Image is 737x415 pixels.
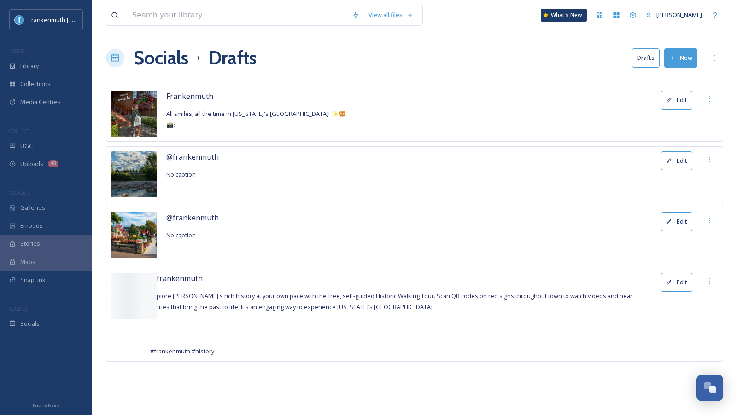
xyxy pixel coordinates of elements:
[9,47,25,54] span: MEDIA
[661,91,692,110] button: Edit
[20,142,33,150] span: UGC
[661,273,692,292] button: Edit
[20,62,39,70] span: Library
[661,151,692,170] button: Edit
[632,48,664,67] a: Drafts
[20,221,43,230] span: Embeds
[9,127,29,134] span: COLLECT
[20,239,40,248] span: Stories
[696,375,723,401] button: Open Chat
[20,258,35,266] span: Maps
[33,399,59,410] a: Privacy Policy
[134,44,188,72] a: Socials
[20,203,45,212] span: Galleries
[150,273,203,283] span: @frankenmuth
[20,160,43,168] span: Uploads
[150,292,634,355] span: Explore [PERSON_NAME]'s rich history at your own pace with the free, self-guided Historic Walking...
[9,305,28,312] span: SOCIALS
[33,403,59,409] span: Privacy Policy
[166,231,196,239] span: No caption
[20,80,51,88] span: Collections
[29,15,98,24] span: Frankenmuth [US_STATE]
[632,48,660,67] button: Drafts
[661,212,692,231] button: Edit
[48,160,58,167] div: 40
[641,6,707,24] a: [PERSON_NAME]
[111,151,157,197] img: FrankenmuthWillkommen1.jpg
[166,170,196,179] span: No caption
[15,15,24,24] img: Social%20Media%20PFP%202025.jpg
[166,110,346,129] span: All smiles, all the time in [US_STATE]'s [GEOGRAPHIC_DATA]! ✨🥨 📸:
[111,91,157,137] img: fawnhaus_-17867734044446896.jpeg
[541,9,587,22] a: What's New
[20,319,40,328] span: Socials
[364,6,418,24] a: View all files
[209,44,257,72] h1: Drafts
[656,11,702,19] span: [PERSON_NAME]
[111,212,157,258] img: FrankenmuthKiosk5.jpg
[166,91,213,101] span: Frankenmuth
[166,213,219,223] span: @frankenmuth
[166,152,219,162] span: @frankenmuth
[128,5,347,25] input: Search your library
[9,189,30,196] span: WIDGETS
[664,48,697,67] button: New
[20,98,61,106] span: Media Centres
[20,276,46,284] span: SnapLink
